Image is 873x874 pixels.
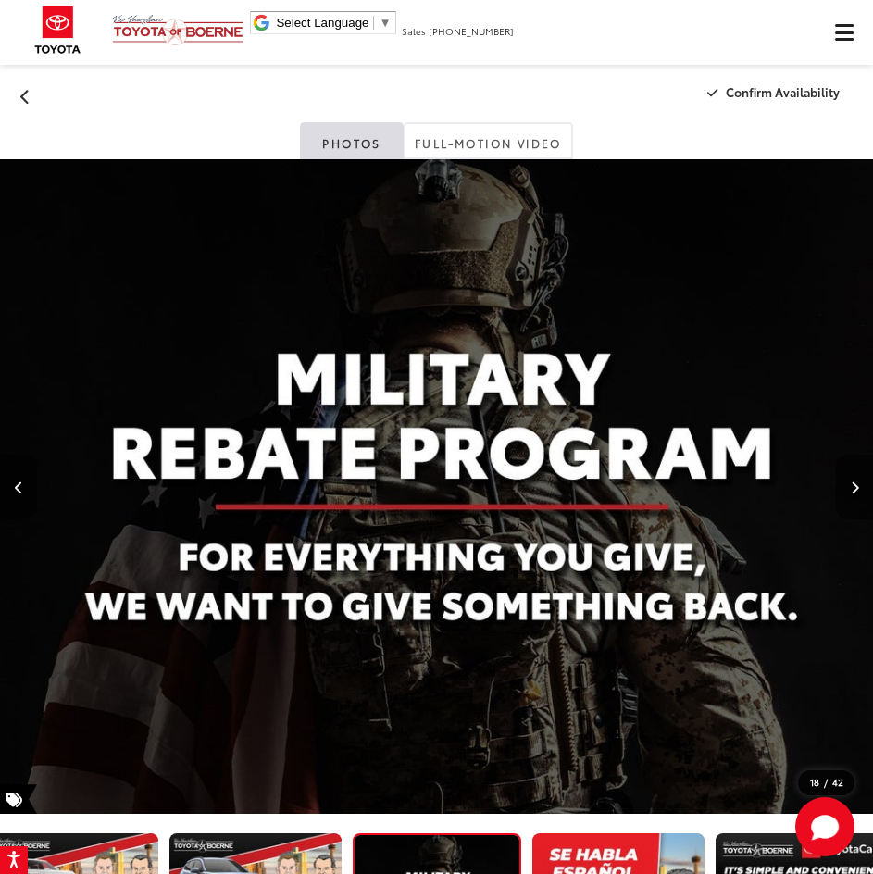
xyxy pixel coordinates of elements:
span: Sales [402,24,426,38]
button: Next image [836,455,873,519]
span: [PHONE_NUMBER] [429,24,514,38]
svg: Start Chat [795,797,854,856]
a: Select Language​ [276,16,391,30]
span: Confirm Availability [726,83,840,100]
img: Vic Vaughan Toyota of Boerne [112,14,244,46]
button: Confirm Availability [697,76,855,108]
span: Select Language [276,16,368,30]
a: Photos [300,122,404,159]
span: / [822,776,829,789]
span: ▼ [379,16,391,30]
span: 18 [810,775,819,789]
span: ​ [373,16,374,30]
button: Toggle Chat Window [795,797,854,856]
a: Full-Motion Video [404,122,573,159]
span: 42 [832,775,843,789]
